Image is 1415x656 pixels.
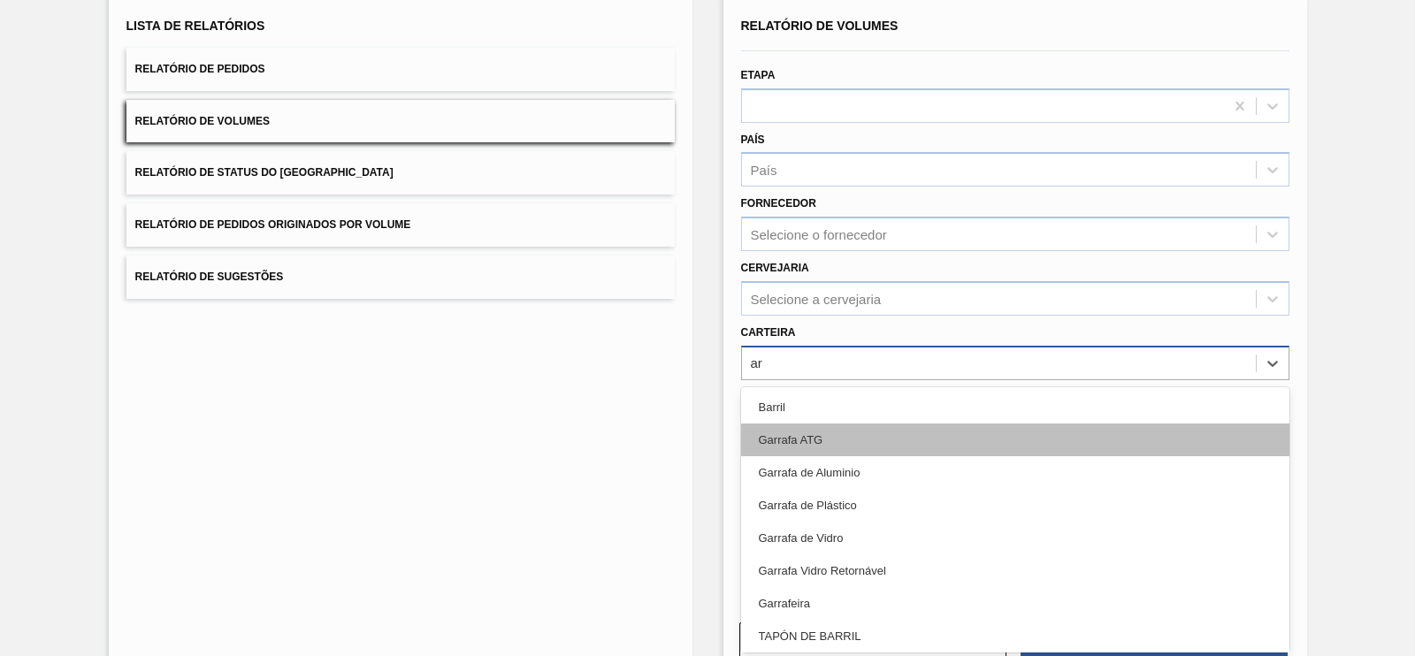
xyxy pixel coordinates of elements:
div: TAPÓN DE BARRIL [741,620,1289,652]
div: Garrafeira [741,587,1289,620]
button: Relatório de Pedidos [126,48,675,91]
span: Relatório de Status do [GEOGRAPHIC_DATA] [135,166,394,179]
span: Lista de Relatórios [126,19,265,33]
button: Relatório de Status do [GEOGRAPHIC_DATA] [126,151,675,195]
div: Garrafa de Aluminio [741,456,1289,489]
button: Relatório de Sugestões [126,256,675,299]
label: Etapa [741,69,776,81]
div: Selecione o fornecedor [751,227,887,242]
label: País [741,133,765,146]
div: Garrafa de Plástico [741,489,1289,522]
label: Carteira [741,326,796,339]
span: Relatório de Volumes [741,19,899,33]
span: Relatório de Pedidos Originados por Volume [135,218,411,231]
div: Garrafa de Vidro [741,522,1289,554]
div: Barril [741,391,1289,423]
span: Relatório de Pedidos [135,63,265,75]
button: Relatório de Volumes [126,100,675,143]
label: Fornecedor [741,197,816,210]
div: Garrafa Vidro Retornável [741,554,1289,587]
span: Relatório de Volumes [135,115,270,127]
div: País [751,163,777,178]
span: Relatório de Sugestões [135,271,284,283]
button: Relatório de Pedidos Originados por Volume [126,203,675,247]
div: Selecione a cervejaria [751,291,882,306]
label: Cervejaria [741,262,809,274]
div: Garrafa ATG [741,423,1289,456]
